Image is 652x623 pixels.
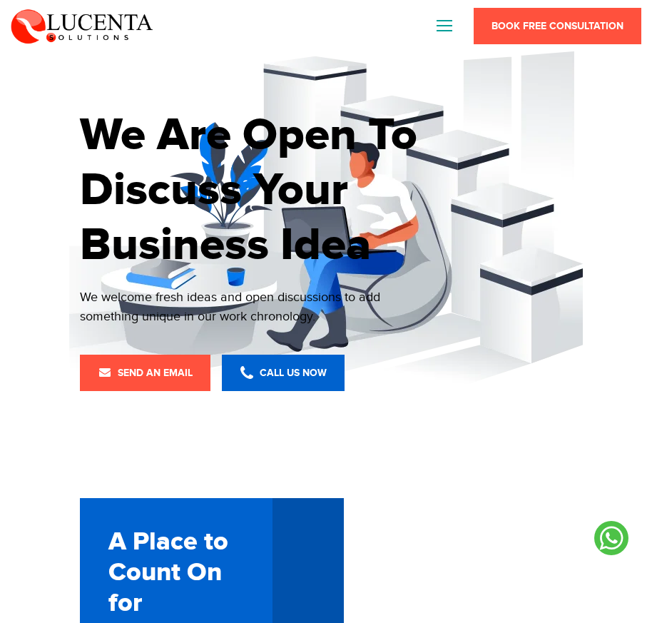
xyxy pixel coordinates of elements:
[80,108,472,273] h1: We Are Open To Discuss Your Business Idea
[98,367,193,379] span: Send an Email
[11,7,153,44] img: Lucenta Solutions
[80,355,210,391] a: Send an Email
[222,355,345,391] a: Call Us Now
[491,20,623,32] span: Book Free Consultation
[80,288,394,326] div: We welcome fresh ideas and open discussions to add something unique in our work chronology.
[474,8,641,44] a: Book Free Consultation
[240,367,327,379] span: Call Us Now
